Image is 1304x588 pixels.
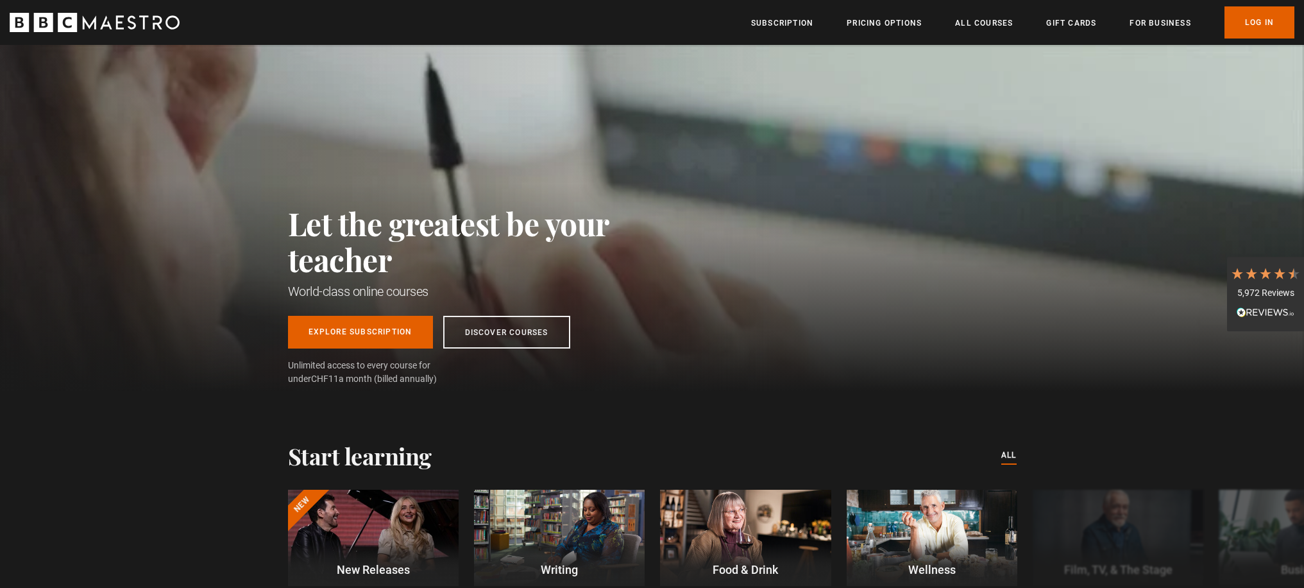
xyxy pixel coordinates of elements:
span: Unlimited access to every course for under a month (billed annually) [288,359,461,386]
div: 5,972 ReviewsRead All Reviews [1227,257,1304,331]
img: REVIEWS.io [1237,307,1294,316]
a: Film, TV, & The Stage [1033,490,1203,586]
a: Gift Cards [1046,17,1096,30]
h2: Let the greatest be your teacher [288,205,666,277]
h2: Start learning [288,442,432,469]
div: Read All Reviews [1230,306,1301,322]
nav: Primary [751,6,1294,39]
h1: World-class online courses [288,282,666,300]
a: All [1001,449,1017,463]
a: Food & Drink [660,490,831,586]
svg: BBC Maestro [10,13,180,32]
a: Subscription [751,17,813,30]
div: 4.7 Stars [1230,266,1301,281]
a: Pricing Options [847,17,922,30]
a: New New Releases [288,490,459,586]
a: Writing [474,490,645,586]
a: Log In [1224,6,1294,39]
div: 5,972 Reviews [1230,287,1301,300]
a: For business [1130,17,1190,30]
a: Wellness [847,490,1017,586]
a: Discover Courses [443,316,570,349]
a: All Courses [955,17,1013,30]
span: CHF11 [311,374,339,384]
a: Explore Subscription [288,316,433,349]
